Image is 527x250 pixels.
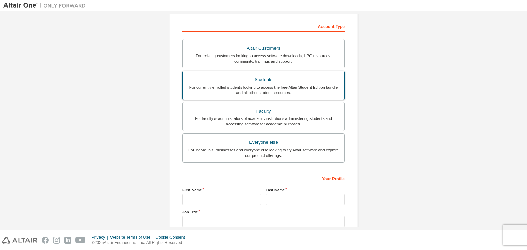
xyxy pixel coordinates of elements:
div: For individuals, businesses and everyone else looking to try Altair software and explore our prod... [187,147,340,158]
div: For currently enrolled students looking to access the free Altair Student Edition bundle and all ... [187,85,340,96]
div: Website Terms of Use [110,235,155,240]
div: Faculty [187,107,340,116]
div: Everyone else [187,138,340,147]
div: For existing customers looking to access software downloads, HPC resources, community, trainings ... [187,53,340,64]
label: First Name [182,187,261,193]
p: © 2025 Altair Engineering, Inc. All Rights Reserved. [92,240,189,246]
div: Students [187,75,340,85]
div: Your Profile [182,173,345,184]
img: facebook.svg [42,237,49,244]
div: Cookie Consent [155,235,189,240]
img: instagram.svg [53,237,60,244]
div: Altair Customers [187,43,340,53]
label: Job Title [182,209,345,215]
div: Privacy [92,235,110,240]
div: For faculty & administrators of academic institutions administering students and accessing softwa... [187,116,340,127]
div: Account Type [182,21,345,32]
img: Altair One [3,2,89,9]
img: altair_logo.svg [2,237,37,244]
img: linkedin.svg [64,237,71,244]
label: Last Name [266,187,345,193]
img: youtube.svg [75,237,85,244]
